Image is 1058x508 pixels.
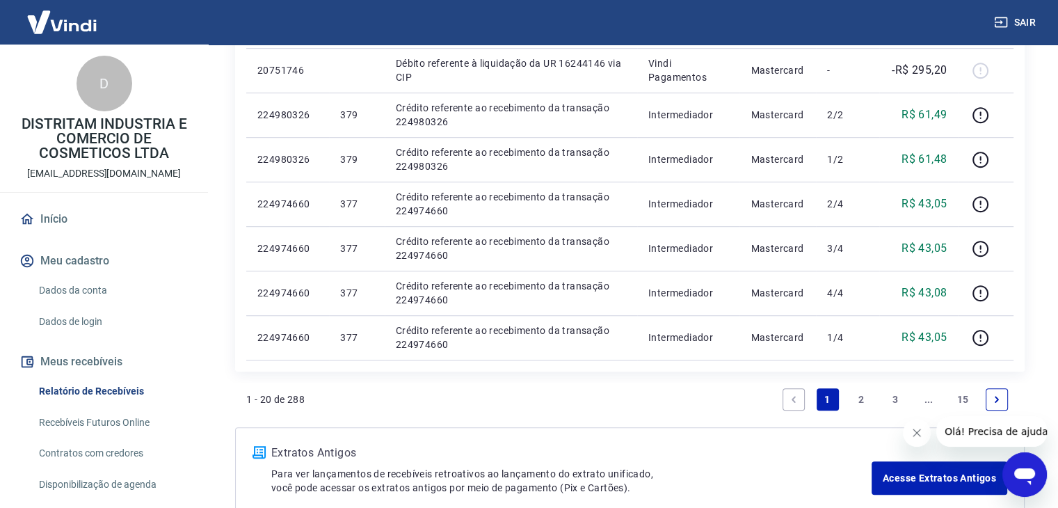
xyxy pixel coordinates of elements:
[11,117,197,161] p: DISTRITAM INDUSTRIA E COMERCIO DE COSMETICOS LTDA
[77,56,132,111] div: D
[991,10,1041,35] button: Sair
[986,388,1008,411] a: Next page
[751,108,805,122] p: Mastercard
[903,419,931,447] iframe: Fechar mensagem
[396,324,626,351] p: Crédito referente ao recebimento da transação 224974660
[257,241,318,255] p: 224974660
[648,331,728,344] p: Intermediador
[827,108,868,122] p: 2/2
[257,286,318,300] p: 224974660
[8,10,117,21] span: Olá! Precisa de ajuda?
[901,196,947,212] p: R$ 43,05
[892,62,947,79] p: -R$ 295,20
[396,235,626,262] p: Crédito referente ao recebimento da transação 224974660
[827,241,868,255] p: 3/4
[648,197,728,211] p: Intermediador
[340,152,373,166] p: 379
[253,446,266,459] img: ícone
[901,329,947,346] p: R$ 43,05
[872,461,1007,495] a: Acesse Extratos Antigos
[246,392,305,406] p: 1 - 20 de 288
[33,308,191,336] a: Dados de login
[817,388,839,411] a: Page 1 is your current page
[340,331,373,344] p: 377
[396,190,626,218] p: Crédito referente ao recebimento da transação 224974660
[827,197,868,211] p: 2/4
[917,388,940,411] a: Jump forward
[827,286,868,300] p: 4/4
[271,445,872,461] p: Extratos Antigos
[783,388,805,411] a: Previous page
[827,331,868,344] p: 1/4
[257,63,318,77] p: 20751746
[33,408,191,437] a: Recebíveis Futuros Online
[751,241,805,255] p: Mastercard
[33,439,191,468] a: Contratos com credores
[901,106,947,123] p: R$ 61,49
[17,1,107,43] img: Vindi
[33,377,191,406] a: Relatório de Recebíveis
[340,241,373,255] p: 377
[850,388,872,411] a: Page 2
[777,383,1013,416] ul: Pagination
[827,152,868,166] p: 1/2
[648,56,728,84] p: Vindi Pagamentos
[340,286,373,300] p: 377
[257,331,318,344] p: 224974660
[396,101,626,129] p: Crédito referente ao recebimento da transação 224980326
[27,166,181,181] p: [EMAIL_ADDRESS][DOMAIN_NAME]
[751,152,805,166] p: Mastercard
[33,276,191,305] a: Dados da conta
[340,197,373,211] p: 377
[257,197,318,211] p: 224974660
[936,416,1047,447] iframe: Mensagem da empresa
[901,285,947,301] p: R$ 43,08
[340,108,373,122] p: 379
[827,63,868,77] p: -
[751,331,805,344] p: Mastercard
[648,108,728,122] p: Intermediador
[33,470,191,499] a: Disponibilização de agenda
[257,152,318,166] p: 224980326
[17,204,191,235] a: Início
[751,63,805,77] p: Mastercard
[901,240,947,257] p: R$ 43,05
[396,145,626,173] p: Crédito referente ao recebimento da transação 224980326
[396,56,626,84] p: Débito referente à liquidação da UR 16244146 via CIP
[17,347,191,377] button: Meus recebíveis
[17,246,191,276] button: Meu cadastro
[648,286,728,300] p: Intermediador
[952,388,975,411] a: Page 15
[648,152,728,166] p: Intermediador
[1002,452,1047,497] iframe: Botão para abrir a janela de mensagens
[396,279,626,307] p: Crédito referente ao recebimento da transação 224974660
[901,151,947,168] p: R$ 61,48
[751,197,805,211] p: Mastercard
[271,467,872,495] p: Para ver lançamentos de recebíveis retroativos ao lançamento do extrato unificado, você pode aces...
[257,108,318,122] p: 224980326
[751,286,805,300] p: Mastercard
[648,241,728,255] p: Intermediador
[884,388,906,411] a: Page 3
